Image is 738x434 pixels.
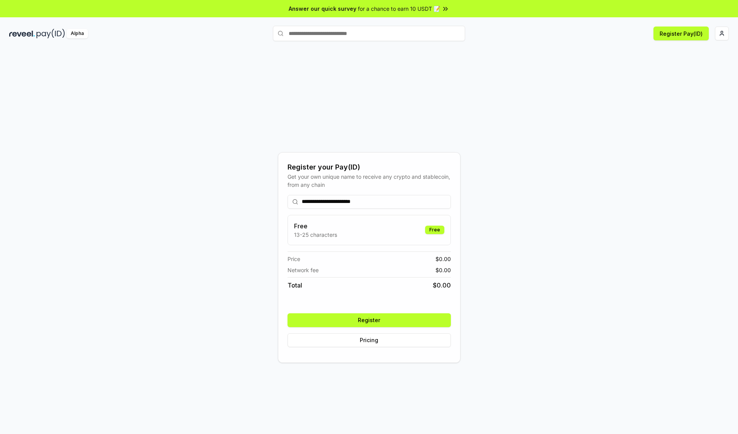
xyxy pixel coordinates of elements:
[289,5,356,13] span: Answer our quick survey
[653,27,709,40] button: Register Pay(ID)
[358,5,440,13] span: for a chance to earn 10 USDT 📝
[435,266,451,274] span: $ 0.00
[288,281,302,290] span: Total
[425,226,444,234] div: Free
[288,333,451,347] button: Pricing
[288,173,451,189] div: Get your own unique name to receive any crypto and stablecoin, from any chain
[37,29,65,38] img: pay_id
[288,162,451,173] div: Register your Pay(ID)
[294,231,337,239] p: 13-25 characters
[294,221,337,231] h3: Free
[9,29,35,38] img: reveel_dark
[433,281,451,290] span: $ 0.00
[66,29,88,38] div: Alpha
[435,255,451,263] span: $ 0.00
[288,266,319,274] span: Network fee
[288,313,451,327] button: Register
[288,255,300,263] span: Price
